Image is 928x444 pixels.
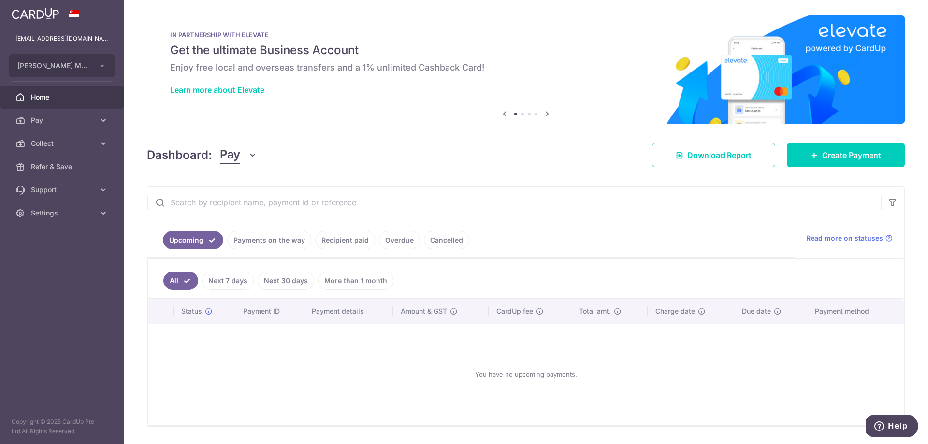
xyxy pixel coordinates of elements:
[304,299,393,324] th: Payment details
[17,61,89,71] span: [PERSON_NAME] MANAGEMENT CONSULTANCY (S) PTE. LTD.
[579,306,611,316] span: Total amt.
[235,299,304,324] th: Payment ID
[170,62,882,73] h6: Enjoy free local and overseas transfers and a 1% unlimited Cashback Card!
[787,143,905,167] a: Create Payment
[163,231,223,249] a: Upcoming
[258,272,314,290] a: Next 30 days
[655,306,695,316] span: Charge date
[15,34,108,43] p: [EMAIL_ADDRESS][DOMAIN_NAME]
[315,231,375,249] a: Recipient paid
[401,306,447,316] span: Amount & GST
[496,306,533,316] span: CardUp fee
[220,146,240,164] span: Pay
[170,43,882,58] h5: Get the ultimate Business Account
[31,115,95,125] span: Pay
[147,15,905,124] img: Renovation banner
[12,8,59,19] img: CardUp
[318,272,393,290] a: More than 1 month
[822,149,881,161] span: Create Payment
[31,92,95,102] span: Home
[170,85,264,95] a: Learn more about Elevate
[806,233,883,243] span: Read more on statuses
[227,231,311,249] a: Payments on the way
[147,187,881,218] input: Search by recipient name, payment id or reference
[652,143,775,167] a: Download Report
[31,139,95,148] span: Collect
[163,272,198,290] a: All
[687,149,752,161] span: Download Report
[31,185,95,195] span: Support
[159,332,892,417] div: You have no upcoming payments.
[742,306,771,316] span: Due date
[866,415,918,439] iframe: Opens a widget where you can find more information
[220,146,257,164] button: Pay
[147,146,212,164] h4: Dashboard:
[9,54,115,77] button: [PERSON_NAME] MANAGEMENT CONSULTANCY (S) PTE. LTD.
[806,233,893,243] a: Read more on statuses
[181,306,202,316] span: Status
[31,162,95,172] span: Refer & Save
[807,299,904,324] th: Payment method
[424,231,469,249] a: Cancelled
[379,231,420,249] a: Overdue
[31,208,95,218] span: Settings
[202,272,254,290] a: Next 7 days
[170,31,882,39] p: IN PARTNERSHIP WITH ELEVATE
